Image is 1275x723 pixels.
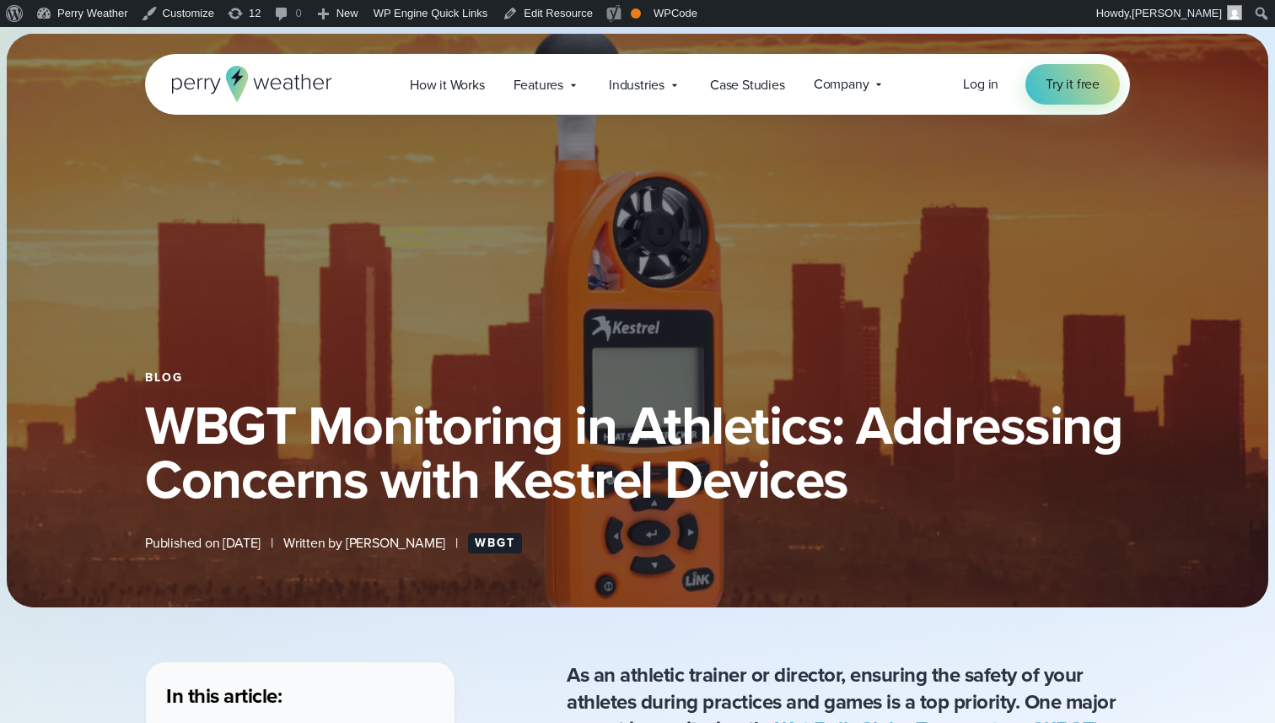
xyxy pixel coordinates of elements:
span: Published on [DATE] [145,533,261,553]
a: Case Studies [696,67,799,102]
span: Case Studies [710,75,785,95]
span: Try it free [1046,74,1100,94]
h3: In this article: [166,683,434,710]
h1: WBGT Monitoring in Athletics: Addressing Concerns with Kestrel Devices [145,398,1130,506]
a: How it Works [395,67,499,102]
span: Company [814,74,869,94]
a: Log in [963,74,998,94]
span: How it Works [410,75,485,95]
a: Try it free [1025,64,1120,105]
a: WBGT [468,533,522,553]
span: | [271,533,273,553]
span: [PERSON_NAME] [1132,7,1222,19]
div: OK [631,8,641,19]
span: | [455,533,458,553]
div: Blog [145,371,1130,385]
span: Written by [PERSON_NAME] [283,533,445,553]
span: Industries [609,75,664,95]
span: Features [514,75,563,95]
